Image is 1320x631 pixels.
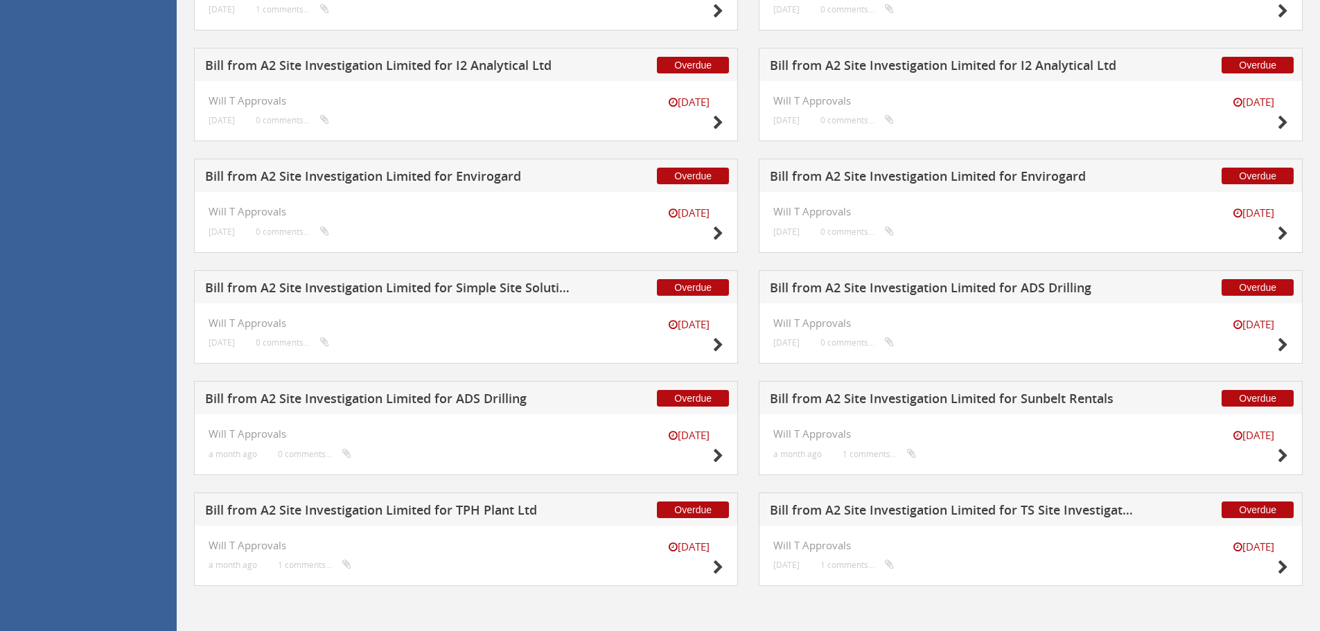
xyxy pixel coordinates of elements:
[256,115,329,125] small: 0 comments...
[1222,390,1294,407] span: Overdue
[773,4,800,15] small: [DATE]
[770,504,1135,521] h5: Bill from A2 Site Investigation Limited for TS Site Investigation Ltd
[1219,428,1288,443] small: [DATE]
[209,540,723,551] h4: Will T Approvals
[820,226,894,237] small: 0 comments...
[209,317,723,329] h4: Will T Approvals
[256,4,329,15] small: 1 comments...
[1222,501,1294,518] span: Overdue
[205,59,570,76] h5: Bill from A2 Site Investigation Limited for I2 Analytical Ltd
[770,392,1135,409] h5: Bill from A2 Site Investigation Limited for Sunbelt Rentals
[657,168,729,184] span: Overdue
[205,281,570,299] h5: Bill from A2 Site Investigation Limited for Simple Site Solutions Ltd
[773,226,800,237] small: [DATE]
[820,560,894,570] small: 1 comments...
[1222,57,1294,73] span: Overdue
[657,501,729,518] span: Overdue
[773,560,800,570] small: [DATE]
[278,560,351,570] small: 1 comments...
[209,115,235,125] small: [DATE]
[209,95,723,107] h4: Will T Approvals
[256,226,329,237] small: 0 comments...
[657,390,729,407] span: Overdue
[773,317,1288,329] h4: Will T Approvals
[657,57,729,73] span: Overdue
[820,337,894,348] small: 0 comments...
[820,115,894,125] small: 0 comments...
[654,317,723,332] small: [DATE]
[773,540,1288,551] h4: Will T Approvals
[820,4,894,15] small: 0 comments...
[1222,168,1294,184] span: Overdue
[205,392,570,409] h5: Bill from A2 Site Investigation Limited for ADS Drilling
[654,206,723,220] small: [DATE]
[773,337,800,348] small: [DATE]
[654,540,723,554] small: [DATE]
[773,95,1288,107] h4: Will T Approvals
[770,170,1135,187] h5: Bill from A2 Site Investigation Limited for Envirogard
[657,279,729,296] span: Overdue
[773,449,822,459] small: a month ago
[773,206,1288,217] h4: Will T Approvals
[770,281,1135,299] h5: Bill from A2 Site Investigation Limited for ADS Drilling
[209,206,723,217] h4: Will T Approvals
[256,337,329,348] small: 0 comments...
[209,337,235,348] small: [DATE]
[209,449,257,459] small: a month ago
[205,170,570,187] h5: Bill from A2 Site Investigation Limited for Envirogard
[843,449,916,459] small: 1 comments...
[205,504,570,521] h5: Bill from A2 Site Investigation Limited for TPH Plant Ltd
[1219,317,1288,332] small: [DATE]
[209,226,235,237] small: [DATE]
[209,560,257,570] small: a month ago
[654,428,723,443] small: [DATE]
[773,115,800,125] small: [DATE]
[654,95,723,109] small: [DATE]
[209,4,235,15] small: [DATE]
[1219,206,1288,220] small: [DATE]
[209,428,723,440] h4: Will T Approvals
[1219,95,1288,109] small: [DATE]
[773,428,1288,440] h4: Will T Approvals
[770,59,1135,76] h5: Bill from A2 Site Investigation Limited for I2 Analytical Ltd
[1219,540,1288,554] small: [DATE]
[278,449,351,459] small: 0 comments...
[1222,279,1294,296] span: Overdue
